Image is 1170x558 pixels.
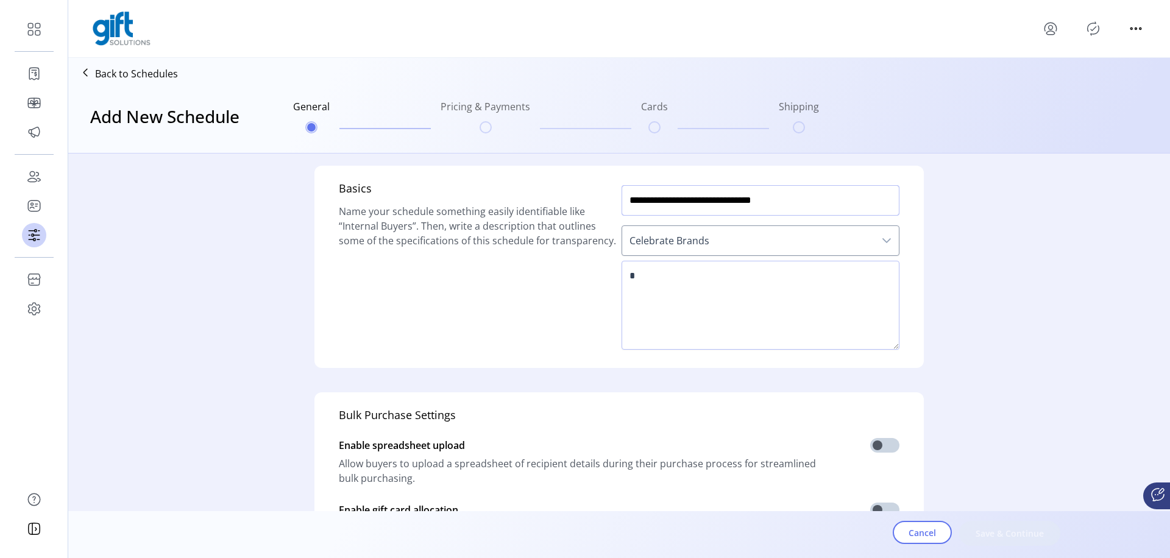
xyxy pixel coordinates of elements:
div: dropdown trigger [874,226,899,255]
button: menu [1126,19,1146,38]
span: Enable gift card allocation [339,503,458,517]
img: logo [93,12,151,46]
span: Enable spreadsheet upload [339,438,465,453]
p: Back to Schedules [95,66,178,81]
h5: Bulk Purchase Settings [339,407,456,431]
span: Name your schedule something easily identifiable like “Internal Buyers”. Then, write a descriptio... [339,205,616,247]
h3: Add New Schedule [90,104,239,129]
button: Publisher Panel [1083,19,1103,38]
button: menu [1041,19,1060,38]
h6: General [293,99,330,121]
span: Cancel [909,526,936,539]
h5: Basics [339,180,617,204]
span: Allow buyers to upload a spreadsheet of recipient details during their purchase process for strea... [339,456,826,486]
span: Celebrate Brands [622,226,874,255]
button: Cancel [893,521,952,544]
